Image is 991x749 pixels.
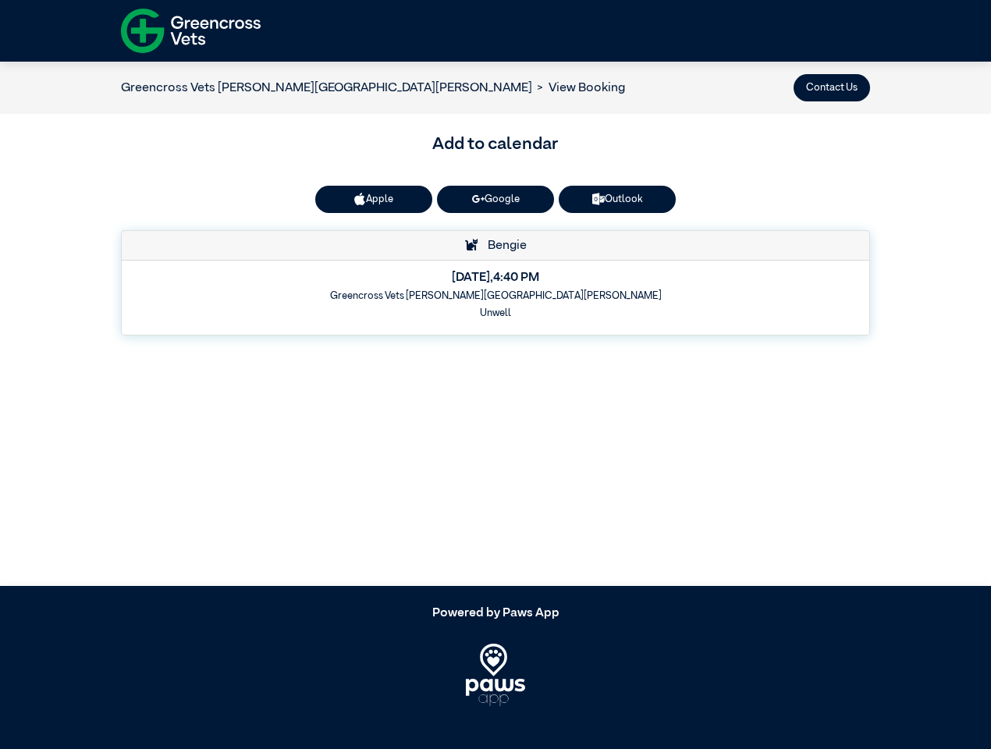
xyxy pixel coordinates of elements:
h5: [DATE] , 4:40 PM [132,271,859,286]
img: f-logo [121,4,261,58]
a: Google [437,186,554,213]
img: PawsApp [466,644,526,706]
span: Bengie [480,240,527,252]
h3: Add to calendar [121,132,870,158]
a: Greencross Vets [PERSON_NAME][GEOGRAPHIC_DATA][PERSON_NAME] [121,82,532,94]
a: Outlook [559,186,676,213]
li: View Booking [532,79,625,98]
h5: Powered by Paws App [121,606,870,621]
button: Contact Us [794,74,870,101]
h6: Greencross Vets [PERSON_NAME][GEOGRAPHIC_DATA][PERSON_NAME] [132,290,859,302]
nav: breadcrumb [121,79,625,98]
button: Apple [315,186,432,213]
h6: Unwell [132,307,859,319]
